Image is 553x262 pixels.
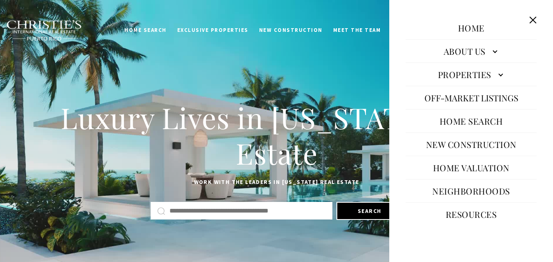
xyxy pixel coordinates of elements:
[454,18,489,38] a: Home
[20,100,533,171] h1: Luxury Lives in [US_STATE] Real Estate
[386,22,446,38] a: Our Advantage
[422,134,521,154] a: New Construction
[172,22,254,38] a: Exclusive Properties
[177,27,248,34] span: Exclusive Properties
[328,22,386,38] a: Meet the Team
[420,88,522,107] button: Off-Market Listings
[20,177,533,187] p: Work with the leaders in [US_STATE] Real Estate
[254,22,328,38] a: New Construction
[6,20,82,41] img: Christie's International Real Estate black text logo
[406,65,537,84] a: Properties
[429,158,514,177] a: Home Valuation
[428,181,514,201] a: Neighborhoods
[119,22,172,38] a: Home Search
[442,204,501,224] a: Resources
[259,27,323,34] span: New Construction
[406,41,537,61] a: About Us
[436,111,507,131] a: Home Search
[336,202,403,220] button: Search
